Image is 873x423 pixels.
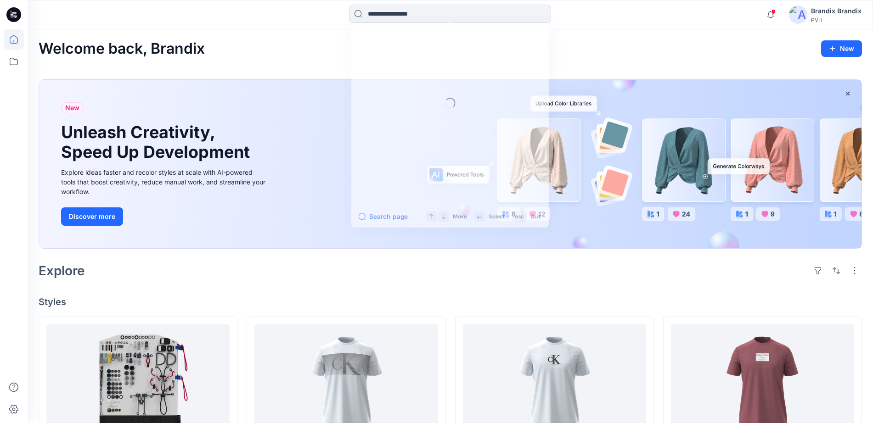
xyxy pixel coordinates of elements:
[61,122,254,162] h1: Unleash Creativity, Speed Up Development
[65,102,79,113] span: New
[61,167,268,196] div: Explore ideas faster and recolor styles at scale with AI-powered tools that boost creativity, red...
[821,40,862,57] button: New
[811,17,862,23] div: PVH
[489,212,505,221] p: Select
[39,263,85,278] h2: Explore
[39,40,205,57] h2: Welcome back, Brandix
[530,212,541,221] p: Quit
[515,212,524,221] p: esc
[789,6,807,24] img: avatar
[453,212,467,221] p: Move
[359,211,408,222] button: Search page
[61,207,123,226] button: Discover more
[61,207,268,226] a: Discover more
[39,296,862,307] h4: Styles
[811,6,862,17] div: Brandix Brandix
